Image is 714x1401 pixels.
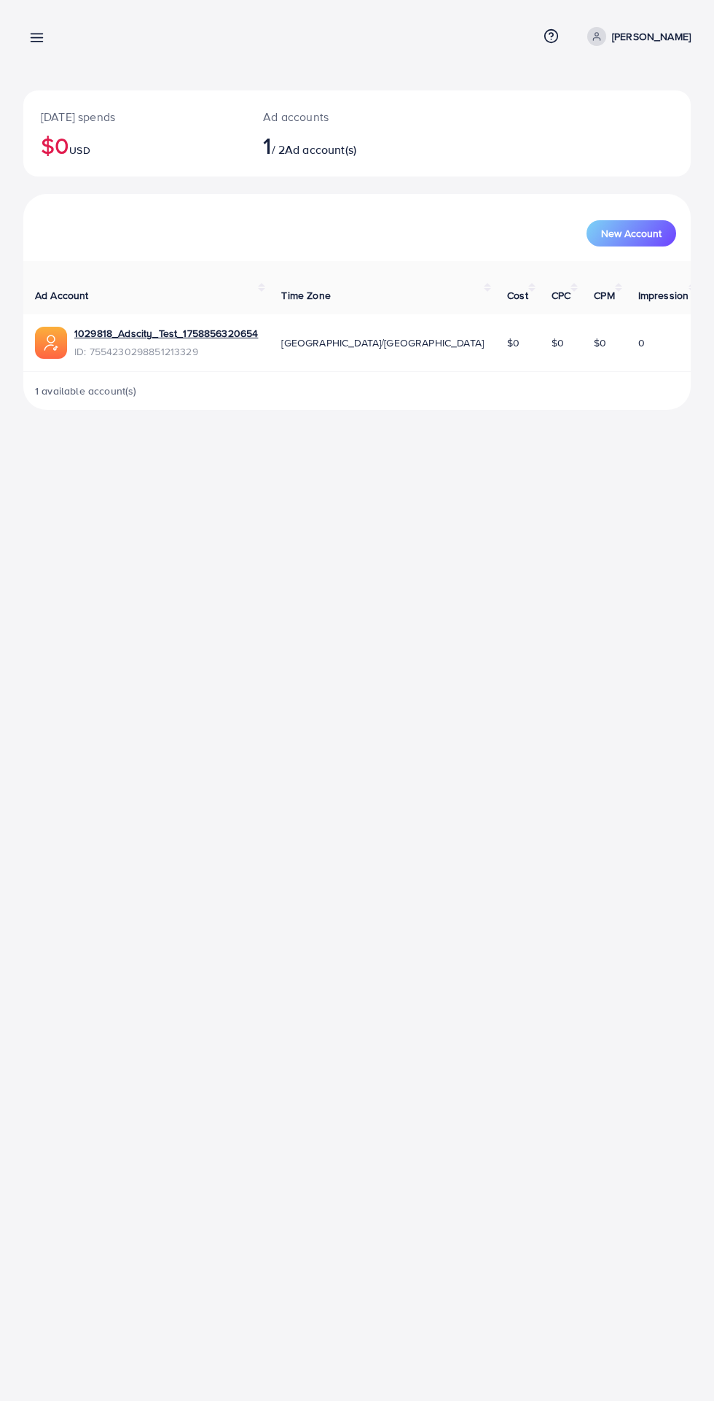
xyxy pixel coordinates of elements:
span: ID: 7554230298851213329 [74,344,258,359]
span: USD [69,143,90,158]
span: CPM [594,288,614,303]
span: 1 [263,128,271,162]
span: Impression [638,288,689,303]
span: Ad account(s) [285,141,356,158]
p: [DATE] spends [41,108,228,125]
span: 1 available account(s) [35,384,137,398]
span: Time Zone [281,288,330,303]
span: $0 [507,335,519,350]
span: $0 [552,335,564,350]
p: Ad accounts [263,108,395,125]
h2: / 2 [263,131,395,159]
img: ic-ads-acc.e4c84228.svg [35,327,67,359]
h2: $0 [41,131,228,159]
p: [PERSON_NAME] [612,28,691,45]
span: 0 [638,335,645,350]
span: [GEOGRAPHIC_DATA]/[GEOGRAPHIC_DATA] [281,335,484,350]
a: 1029818_Adscity_Test_1758856320654 [74,326,258,341]
span: CPC [552,288,570,303]
span: Ad Account [35,288,89,303]
button: New Account [586,220,676,247]
span: New Account [601,228,662,238]
span: $0 [594,335,606,350]
a: [PERSON_NAME] [581,27,691,46]
span: Cost [507,288,528,303]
